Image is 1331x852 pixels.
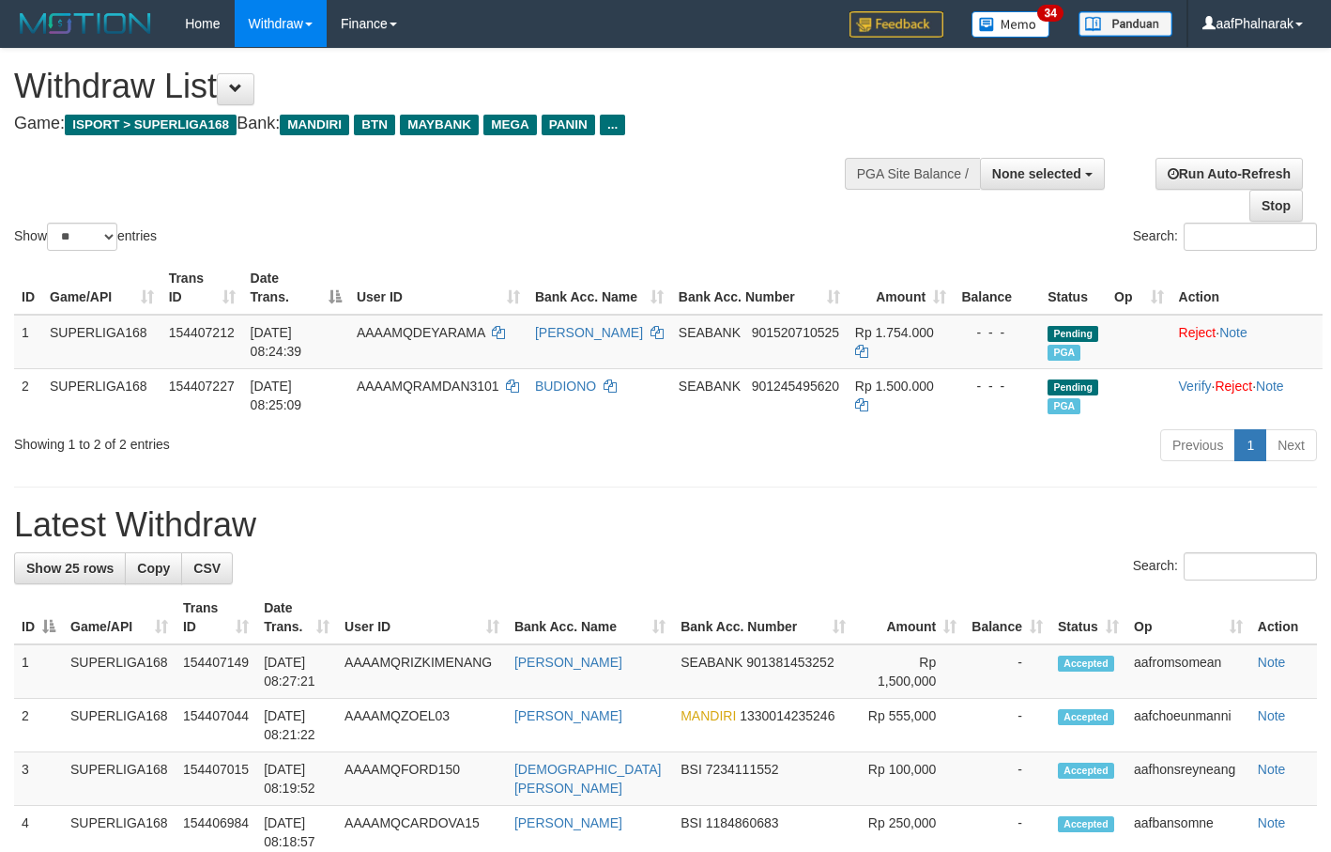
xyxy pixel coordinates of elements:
th: Action [1171,261,1323,315]
span: Copy 901520710525 to clipboard [752,325,839,340]
th: Trans ID: activate to sort column ascending [161,261,243,315]
span: Copy 1330014235246 to clipboard [740,708,834,723]
span: MANDIRI [681,708,736,723]
a: [PERSON_NAME] [514,708,622,723]
img: Feedback.jpg [849,11,943,38]
span: MEGA [483,115,537,135]
h1: Latest Withdraw [14,506,1317,544]
a: Reject [1179,325,1216,340]
th: Date Trans.: activate to sort column descending [243,261,349,315]
span: MANDIRI [280,115,349,135]
td: 2 [14,699,63,752]
a: Note [1258,815,1286,830]
td: Rp 555,000 [853,699,964,752]
th: Amount: activate to sort column ascending [848,261,954,315]
td: AAAAMQZOEL03 [337,699,507,752]
span: 154407212 [169,325,235,340]
td: 154407015 [176,752,256,806]
span: CSV [193,561,221,576]
a: 1 [1234,429,1266,461]
div: Showing 1 to 2 of 2 entries [14,427,541,454]
span: Pending [1048,326,1098,342]
a: Copy [125,552,182,584]
a: BUDIONO [535,379,596,394]
td: SUPERLIGA168 [42,368,161,422]
td: - [964,699,1050,752]
td: 3 [14,752,63,806]
div: - - - [961,323,1033,342]
h4: Game: Bank: [14,115,868,133]
span: Accepted [1058,709,1114,725]
td: - [964,752,1050,806]
span: Rp 1.500.000 [855,379,934,394]
a: Stop [1249,190,1303,222]
a: Verify [1179,379,1212,394]
span: Accepted [1058,816,1114,832]
td: 2 [14,368,42,422]
th: Status: activate to sort column ascending [1050,591,1126,644]
td: 154407149 [176,644,256,699]
td: aafhonsreyneang [1126,752,1250,806]
img: panduan.png [1079,11,1172,37]
a: Note [1219,325,1247,340]
a: Previous [1160,429,1235,461]
label: Search: [1133,223,1317,251]
th: ID [14,261,42,315]
a: [PERSON_NAME] [514,655,622,670]
a: Note [1258,708,1286,723]
td: [DATE] 08:19:52 [256,752,337,806]
span: BSI [681,815,702,830]
span: MAYBANK [400,115,479,135]
a: Note [1256,379,1284,394]
a: Note [1258,762,1286,777]
span: Accepted [1058,656,1114,672]
span: BTN [354,115,395,135]
span: Copy [137,561,170,576]
span: AAAAMQRAMDAN3101 [357,379,499,394]
span: 34 [1037,5,1063,22]
td: SUPERLIGA168 [63,752,176,806]
td: aafchoeunmanni [1126,699,1250,752]
span: AAAAMQDEYARAMA [357,325,485,340]
td: 154407044 [176,699,256,752]
a: CSV [181,552,233,584]
h1: Withdraw List [14,68,868,105]
td: AAAAMQRIZKIMENANG [337,644,507,699]
td: SUPERLIGA168 [42,315,161,369]
th: User ID: activate to sort column ascending [349,261,528,315]
span: Show 25 rows [26,561,114,576]
span: Copy 7234111552 to clipboard [706,762,779,777]
a: Run Auto-Refresh [1155,158,1303,190]
a: Show 25 rows [14,552,126,584]
a: [PERSON_NAME] [514,815,622,830]
td: Rp 100,000 [853,752,964,806]
td: 1 [14,644,63,699]
th: Date Trans.: activate to sort column ascending [256,591,337,644]
span: None selected [992,166,1081,181]
th: Status [1040,261,1107,315]
span: SEABANK [679,325,741,340]
a: Note [1258,655,1286,670]
input: Search: [1184,552,1317,581]
th: Bank Acc. Number: activate to sort column ascending [673,591,853,644]
th: Balance: activate to sort column ascending [964,591,1050,644]
a: Reject [1215,379,1252,394]
img: MOTION_logo.png [14,9,157,38]
td: AAAAMQFORD150 [337,752,507,806]
td: 1 [14,315,42,369]
span: Pending [1048,380,1098,395]
td: [DATE] 08:21:22 [256,699,337,752]
button: None selected [980,158,1105,190]
input: Search: [1184,223,1317,251]
th: Trans ID: activate to sort column ascending [176,591,256,644]
span: PANIN [542,115,595,135]
td: SUPERLIGA168 [63,644,176,699]
span: [DATE] 08:25:09 [251,379,302,412]
select: Showentries [47,223,117,251]
span: Marked by aafromsomean [1048,398,1080,414]
th: Bank Acc. Name: activate to sort column ascending [528,261,671,315]
th: Op: activate to sort column ascending [1107,261,1170,315]
a: [PERSON_NAME] [535,325,643,340]
th: Balance [954,261,1040,315]
td: [DATE] 08:27:21 [256,644,337,699]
